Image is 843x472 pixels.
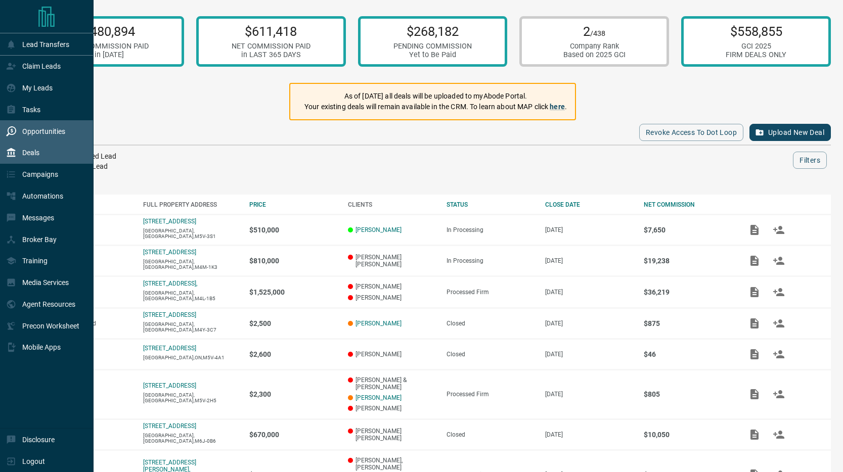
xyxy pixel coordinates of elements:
[545,351,634,358] p: [DATE]
[767,431,791,438] span: Match Clients
[232,24,310,39] p: $611,418
[550,103,565,111] a: here
[143,392,240,403] p: [GEOGRAPHIC_DATA],[GEOGRAPHIC_DATA],M5V-2H5
[644,390,732,398] p: $805
[143,201,240,208] div: FULL PROPERTY ADDRESS
[143,345,196,352] a: [STREET_ADDRESS]
[447,431,535,438] div: Closed
[249,288,338,296] p: $1,525,000
[767,288,791,295] span: Match Clients
[447,320,535,327] div: Closed
[348,457,436,471] p: [PERSON_NAME], [PERSON_NAME]
[143,290,240,301] p: [GEOGRAPHIC_DATA],[GEOGRAPHIC_DATA],M4L-1B5
[545,320,634,327] p: [DATE]
[348,405,436,412] p: [PERSON_NAME]
[726,42,786,51] div: GCI 2025
[644,431,732,439] p: $10,050
[249,226,338,234] p: $510,000
[726,51,786,59] div: FIRM DEALS ONLY
[447,257,535,264] div: In Processing
[232,42,310,51] div: NET COMMISSION PAID
[249,350,338,358] p: $2,600
[249,257,338,265] p: $810,000
[639,124,743,141] button: Revoke Access to Dot Loop
[143,422,196,430] a: [STREET_ADDRESS]
[143,218,196,225] a: [STREET_ADDRESS]
[70,42,149,51] div: NET COMMISSION PAID
[644,288,732,296] p: $36,219
[742,350,767,357] span: Add / View Documents
[249,390,338,398] p: $2,300
[348,428,436,442] p: [PERSON_NAME] [PERSON_NAME]
[393,51,472,59] div: Yet to Be Paid
[348,351,436,358] p: [PERSON_NAME]
[563,51,626,59] div: Based on 2025 GCI
[742,319,767,326] span: Add / View Documents
[644,226,732,234] p: $7,650
[348,201,436,208] div: CLIENTS
[726,24,786,39] p: $558,855
[545,391,634,398] p: [DATE]
[143,280,197,287] a: [STREET_ADDRESS],
[304,91,567,102] p: As of [DATE] all deals will be uploaded to myAbode Portal.
[447,391,535,398] div: Processed Firm
[348,376,436,391] p: [PERSON_NAME] & [PERSON_NAME]
[563,24,626,39] p: 2
[644,257,732,265] p: $19,238
[545,257,634,264] p: [DATE]
[644,350,732,358] p: $46
[447,201,535,208] div: STATUS
[447,351,535,358] div: Closed
[348,254,436,268] p: [PERSON_NAME] [PERSON_NAME]
[644,201,732,208] div: NET COMMISSION
[70,51,149,59] div: in [DATE]
[793,152,827,169] button: Filters
[447,289,535,296] div: Processed Firm
[742,390,767,397] span: Add / View Documents
[143,249,196,256] a: [STREET_ADDRESS]
[143,228,240,239] p: [GEOGRAPHIC_DATA],[GEOGRAPHIC_DATA],M5V-3S1
[393,24,472,39] p: $268,182
[545,201,634,208] div: CLOSE DATE
[348,283,436,290] p: [PERSON_NAME]
[742,431,767,438] span: Add / View Documents
[249,319,338,327] p: $2,500
[143,311,196,318] a: [STREET_ADDRESS]
[767,319,791,326] span: Match Clients
[356,320,402,327] a: [PERSON_NAME]
[742,257,767,264] span: Add / View Documents
[644,319,732,327] p: $875
[348,294,436,301] p: [PERSON_NAME]
[742,226,767,233] span: Add / View Documents
[393,42,472,51] div: PENDING COMMISSION
[545,226,634,233] p: [DATE]
[70,24,149,39] p: $480,894
[767,226,791,233] span: Match Clients
[545,431,634,438] p: [DATE]
[304,102,567,112] p: Your existing deals will remain available in the CRM. To learn about MAP click .
[143,355,240,360] p: [GEOGRAPHIC_DATA],ON,M5V-4A1
[232,51,310,59] div: in LAST 365 DAYS
[767,257,791,264] span: Match Clients
[767,390,791,397] span: Match Clients
[249,431,338,439] p: $670,000
[563,42,626,51] div: Company Rank
[447,226,535,233] div: In Processing
[356,394,402,401] a: [PERSON_NAME]
[749,124,831,141] button: Upload New Deal
[545,289,634,296] p: [DATE]
[742,288,767,295] span: Add / View Documents
[356,226,402,233] a: [PERSON_NAME]
[143,259,240,270] p: [GEOGRAPHIC_DATA],[GEOGRAPHIC_DATA],M4M-1K3
[143,321,240,333] p: [GEOGRAPHIC_DATA],[GEOGRAPHIC_DATA],M4Y-3C7
[143,433,240,444] p: [GEOGRAPHIC_DATA],[GEOGRAPHIC_DATA],M6J-0B6
[143,382,196,389] a: [STREET_ADDRESS]
[590,29,605,38] span: /438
